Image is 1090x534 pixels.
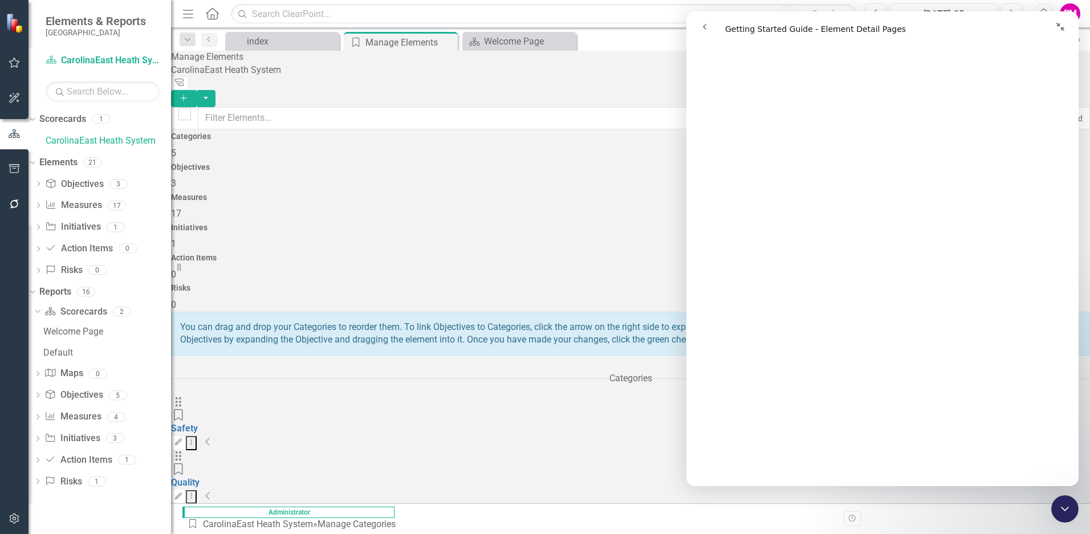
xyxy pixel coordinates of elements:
[171,64,1090,77] div: CarolinaEast Heath System
[77,287,95,296] div: 16
[44,454,112,467] a: Action Items
[171,132,1090,141] h4: Categories
[44,432,100,445] a: Initiatives
[44,389,103,402] a: Objectives
[198,107,1008,129] input: Filter Elements...
[45,199,101,212] a: Measures
[46,54,160,67] a: CarolinaEast Heath System
[171,163,1090,172] h4: Objectives
[6,13,26,33] img: ClearPoint Strategy
[893,7,994,21] div: [DATE]-25
[118,455,136,465] div: 1
[43,327,171,337] div: Welcome Page
[171,284,1090,292] h4: Risks
[88,266,107,275] div: 0
[39,156,78,169] a: Elements
[171,223,1090,232] h4: Initiatives
[171,254,1090,262] h4: Action Items
[109,179,128,189] div: 3
[92,115,110,124] div: 1
[203,519,313,529] a: CarolinaEast Heath System
[247,34,336,48] div: index
[89,369,107,378] div: 0
[171,477,200,488] a: Quality
[119,244,137,254] div: 0
[109,390,127,400] div: 5
[107,222,125,232] div: 1
[365,35,455,50] div: Manage Elements
[46,14,146,28] span: Elements & Reports
[889,3,998,24] button: [DATE]-25
[44,410,101,423] a: Measures
[231,4,856,24] input: Search ClearPoint...
[686,11,1079,486] iframe: Intercom live chat
[45,221,100,234] a: Initiatives
[46,134,171,148] a: CarolinaEast Heath System
[171,423,198,434] a: Safety
[39,113,86,126] a: Scorecards
[106,434,124,443] div: 3
[812,9,837,18] span: Search
[609,372,652,385] div: Categories
[46,81,160,101] input: Search Below...
[1051,495,1079,523] iframe: Intercom live chat
[45,264,82,277] a: Risks
[113,307,131,316] div: 2
[107,412,125,422] div: 4
[39,286,71,299] a: Reports
[171,193,1090,202] h4: Measures
[187,518,400,531] div: » Manage Categories
[40,322,171,340] a: Welcome Page
[45,242,112,255] a: Action Items
[182,507,394,518] span: Administrator
[44,475,82,488] a: Risks
[465,34,574,48] a: Welcome Page
[228,34,336,48] a: index
[44,305,107,319] a: Scorecards
[171,312,1090,356] div: You can drag and drop your Categories to reorder them. To link Objectives to Categories, click th...
[44,367,83,380] a: Maps
[484,34,574,48] div: Welcome Page
[108,201,126,210] div: 17
[88,476,106,486] div: 1
[83,157,101,167] div: 21
[43,348,171,358] div: Default
[796,6,853,22] button: Search
[40,343,171,361] a: Default
[45,178,103,191] a: Objectives
[1060,3,1080,24] button: RM
[171,51,1090,64] div: Manage Elements
[46,28,146,37] small: [GEOGRAPHIC_DATA]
